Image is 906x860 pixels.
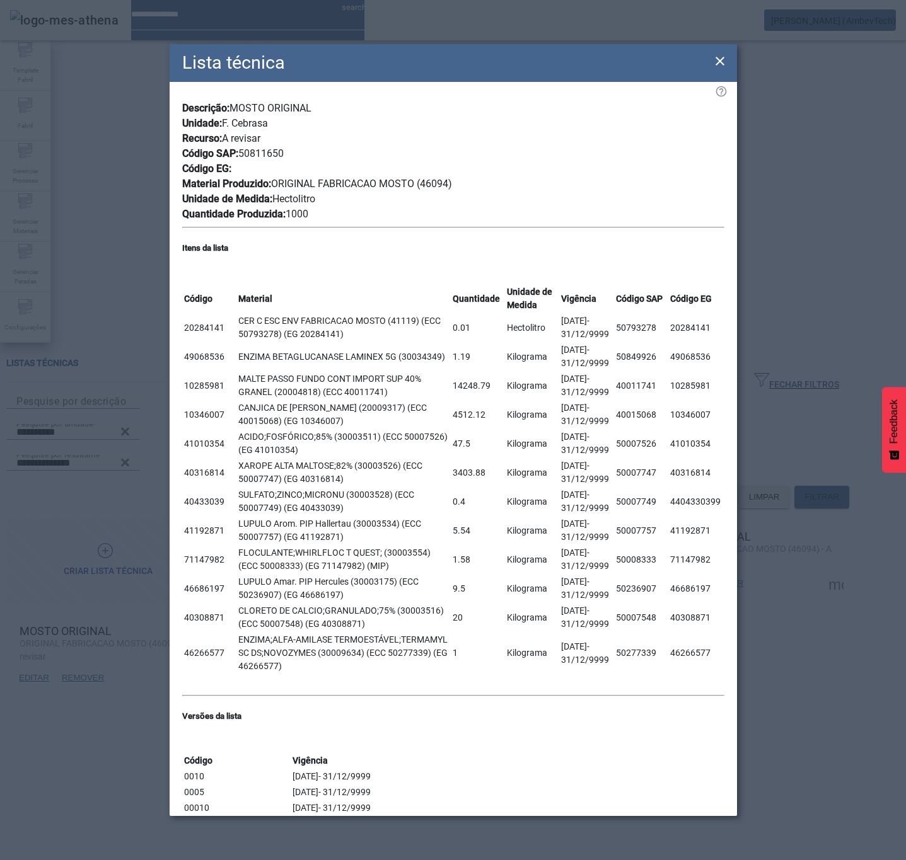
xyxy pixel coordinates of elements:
td: 20284141 [183,314,236,341]
td: ACIDO;FOSFÓRICO;85% (30003511) (ECC 50007526) (EG 41010354) [238,430,451,457]
td: Kilograma [506,633,559,674]
td: 40308871 [183,604,236,631]
td: 49068536 [183,343,236,370]
td: [DATE] [560,401,613,428]
th: Material [238,285,451,312]
td: 0005 [183,785,291,800]
td: 20 [452,604,505,631]
td: SULFATO;ZINCO;MICRONU (30003528) (ECC 50007749) (EG 40433039) [238,488,451,515]
td: CANJICA DE [PERSON_NAME] (20009317) (ECC 40015068) (EG 10346007) [238,401,451,428]
span: Código EG: [182,163,231,175]
h5: Versões da lista [182,710,724,723]
td: XAROPE ALTA MALTOSE;82% (30003526) (ECC 50007747) (EG 40316814) [238,459,451,486]
td: 41010354 [183,430,236,457]
td: 71147982 [183,546,236,573]
td: [DATE] [560,604,613,631]
th: Código [183,754,291,768]
td: 50793278 [615,314,668,341]
td: 4512.12 [452,401,505,428]
td: 40316814 [670,459,723,486]
td: Kilograma [506,459,559,486]
td: 10285981 [183,372,236,399]
td: 71147982 [670,546,723,573]
td: MALTE PASSO FUNDO CONT IMPORT SUP 40% GRANEL (20004818) (ECC 40011741) [238,372,451,399]
span: Material Produzido: [182,178,271,190]
span: - 31/12/9999 [318,803,371,813]
td: [DATE] [560,430,613,457]
h5: Itens da lista [182,242,724,255]
td: [DATE] [292,769,723,784]
span: Unidade de Medida: [182,193,272,205]
td: 1.19 [452,343,505,370]
td: 40011741 [615,372,668,399]
td: 50236907 [615,575,668,602]
td: Kilograma [506,604,559,631]
th: Quantidade [452,285,505,312]
td: Kilograma [506,343,559,370]
span: Quantidade Produzida: [182,208,286,220]
td: [DATE] [560,488,613,515]
td: [DATE] [292,801,723,815]
td: [DATE] [560,343,613,370]
td: 40015068 [615,401,668,428]
td: Kilograma [506,517,559,544]
td: 50007757 [615,517,668,544]
td: Kilograma [506,488,559,515]
td: ENZIMA;ALFA-AMILASE TERMOESTÁVEL;TERMAMYL SC DS;NOVOZYMES (30009634) (ECC 50277339) (EG 46266577) [238,633,451,674]
td: 46686197 [670,575,723,602]
td: [DATE] [560,314,613,341]
span: MOSTO ORIGINAL [229,102,311,114]
td: [DATE] [560,575,613,602]
td: 50008333 [615,546,668,573]
td: [DATE] [292,785,723,800]
td: 4404330399 [670,488,723,515]
span: A revisar [222,132,260,144]
td: 50007548 [615,604,668,631]
td: 50007526 [615,430,668,457]
h2: Lista técnica [182,49,285,76]
th: Código SAP [615,285,668,312]
td: [DATE] [560,372,613,399]
td: Kilograma [506,546,559,573]
td: CER C ESC ENV FABRICACAO MOSTO (41119) (ECC 50793278) (EG 20284141) [238,314,451,341]
td: 40316814 [183,459,236,486]
span: Feedback [888,399,900,444]
td: LUPULO Amar. PIP Hercules (30003175) (ECC 50236907) (EG 46686197) [238,575,451,602]
th: Unidade de Medida [506,285,559,312]
td: Kilograma [506,372,559,399]
td: 00010 [183,801,291,815]
td: 40308871 [670,604,723,631]
td: 47.5 [452,430,505,457]
th: Vigência [560,285,613,312]
td: 41192871 [183,517,236,544]
span: Recurso: [182,132,222,144]
span: F. Cebrasa [222,117,268,129]
td: FLOCULANTE;WHIRLFLOC T QUEST; (30003554) (ECC 50008333) (EG 71147982) (MIP) [238,546,451,573]
span: Unidade: [182,117,222,129]
span: ORIGINAL FABRICACAO MOSTO (46094) [271,178,452,190]
td: 50277339 [615,633,668,674]
td: 0.4 [452,488,505,515]
td: 10285981 [670,372,723,399]
span: - 31/12/9999 [561,641,609,665]
td: 46686197 [183,575,236,602]
td: 40433039 [183,488,236,515]
td: Hectolitro [506,314,559,341]
td: 50849926 [615,343,668,370]
span: - 31/12/9999 [318,787,371,797]
td: LUPULO Arom. PIP Hallertau (30003534) (ECC 50007757) (EG 41192871) [238,517,451,544]
td: [DATE] [560,633,613,674]
td: 0.01 [452,314,505,341]
td: 20284141 [670,314,723,341]
span: 50811650 [238,147,284,159]
td: 10346007 [670,401,723,428]
td: CLORETO DE CALCIO;GRANULADO;75% (30003516) (ECC 50007548) (EG 40308871) [238,604,451,631]
td: 0010 [183,769,291,784]
span: Hectolitro [272,193,315,205]
th: Código [183,285,236,312]
td: 9.5 [452,575,505,602]
td: Kilograma [506,401,559,428]
td: 10346007 [183,401,236,428]
td: 14248.79 [452,372,505,399]
td: 5.54 [452,517,505,544]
